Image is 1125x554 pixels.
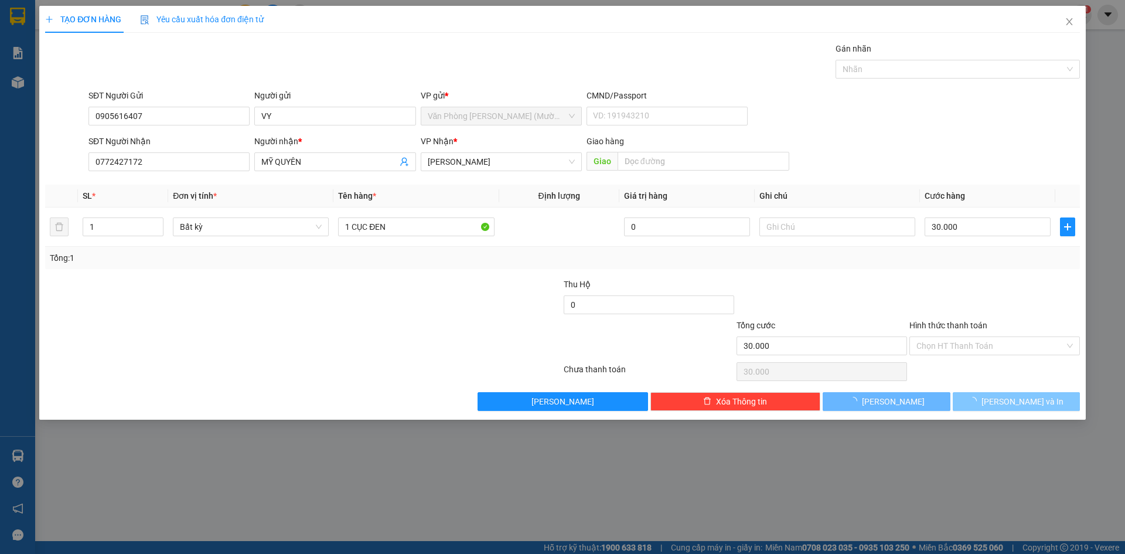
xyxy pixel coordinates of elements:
span: Tên hàng [338,191,376,200]
span: [PERSON_NAME] [862,395,925,408]
span: Văn Phòng Trần Phú (Mường Thanh) [428,107,575,125]
span: Tổng cước [737,321,775,330]
th: Ghi chú [755,185,920,208]
span: Yêu cầu xuất hóa đơn điện tử [140,15,264,24]
label: Hình thức thanh toán [909,321,987,330]
button: [PERSON_NAME] [823,392,950,411]
button: [PERSON_NAME] và In [953,392,1080,411]
label: Gán nhãn [836,44,871,53]
div: CMND/Passport [587,89,748,102]
div: SĐT Người Nhận [88,135,250,148]
span: [PERSON_NAME] và In [981,395,1063,408]
div: VP gửi [421,89,582,102]
span: plus [1061,222,1075,232]
button: deleteXóa Thông tin [650,392,821,411]
span: loading [969,397,981,405]
button: [PERSON_NAME] [478,392,648,411]
span: VP Nhận [421,137,454,146]
span: delete [703,397,711,406]
button: Close [1053,6,1086,39]
span: Giao hàng [587,137,624,146]
div: SĐT Người Gửi [88,89,250,102]
span: SL [83,191,92,200]
span: Xóa Thông tin [716,395,767,408]
button: delete [50,217,69,236]
span: Đơn vị tính [173,191,217,200]
div: Người gửi [254,89,415,102]
span: TẠO ĐƠN HÀNG [45,15,121,24]
span: Cước hàng [925,191,965,200]
input: VD: Bàn, Ghế [338,217,494,236]
span: Định lượng [538,191,580,200]
span: Giá trị hàng [624,191,667,200]
span: loading [849,397,862,405]
span: Phạm Ngũ Lão [428,153,575,171]
div: Người nhận [254,135,415,148]
input: Dọc đường [618,152,789,171]
button: plus [1060,217,1075,236]
span: user-add [400,157,409,166]
input: 0 [624,217,750,236]
div: Chưa thanh toán [562,363,735,383]
input: Ghi Chú [759,217,915,236]
span: Bất kỳ [180,218,322,236]
span: Giao [587,152,618,171]
span: Thu Hộ [564,280,591,289]
span: [PERSON_NAME] [531,395,594,408]
span: plus [45,15,53,23]
img: icon [140,15,149,25]
span: close [1065,17,1074,26]
div: Tổng: 1 [50,251,434,264]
